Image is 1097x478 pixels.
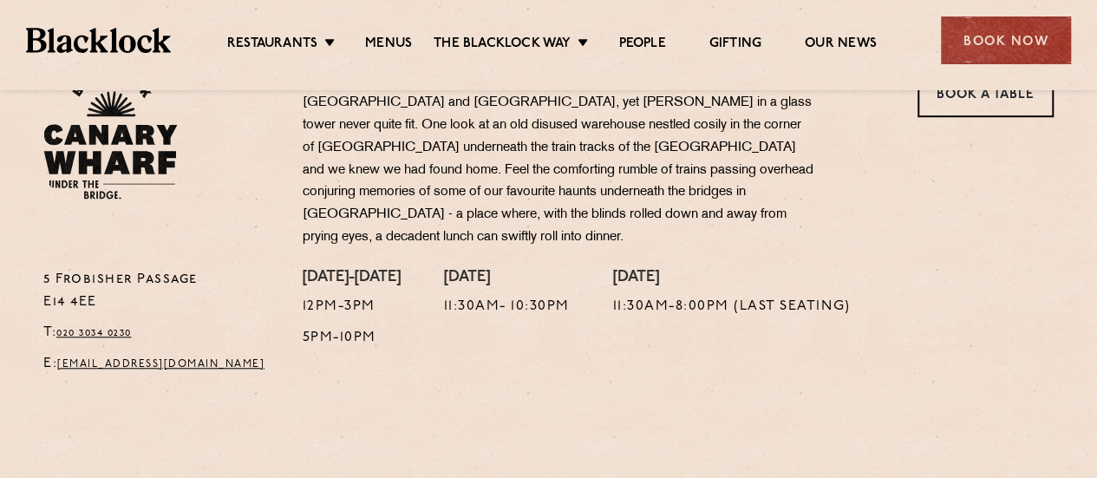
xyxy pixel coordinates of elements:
a: People [618,36,665,55]
p: We’ve long loved Canary Wharf and it's rich history of the nearby [GEOGRAPHIC_DATA] and [GEOGRAPH... [303,69,814,249]
a: Our News [805,36,877,55]
h4: [DATE] [613,269,851,288]
p: E: [43,353,277,376]
a: 020 3034 0230 [56,328,132,338]
a: [EMAIL_ADDRESS][DOMAIN_NAME] [57,359,264,370]
h4: [DATE] [444,269,570,288]
a: Menus [365,36,412,55]
a: The Blacklock Way [434,36,571,55]
p: T: [43,322,277,344]
a: Gifting [709,36,761,55]
p: 5pm-10pm [303,327,401,350]
p: 12pm-3pm [303,296,401,318]
img: BL_CW_Logo_Website.svg [43,69,178,200]
h4: [DATE]-[DATE] [303,269,401,288]
p: 5 Frobisher Passage E14 4EE [43,269,277,314]
a: Restaurants [227,36,317,55]
p: 11:30am- 10:30pm [444,296,570,318]
a: Book a Table [917,69,1054,117]
div: Book Now [941,16,1071,64]
p: 11:30am-8:00pm (Last Seating) [613,296,851,318]
img: BL_Textured_Logo-footer-cropped.svg [26,28,171,52]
